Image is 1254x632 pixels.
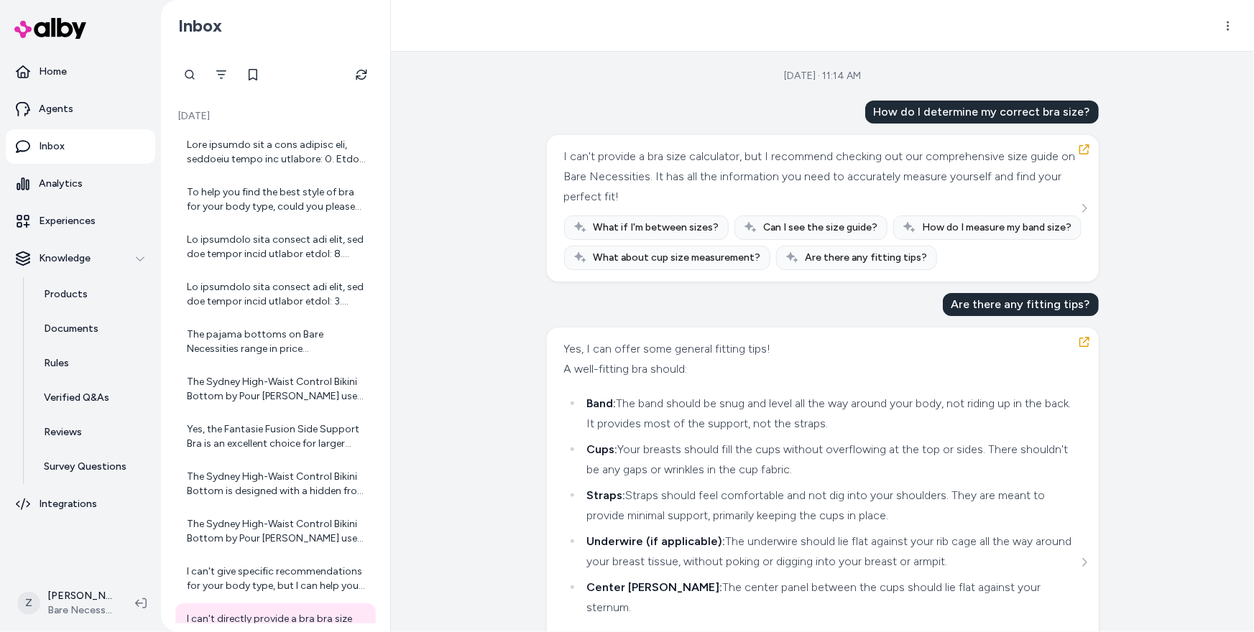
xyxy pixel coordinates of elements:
button: See more [1076,554,1093,571]
div: Yes, the Fantasie Fusion Side Support Bra is an excellent choice for larger busts! Here's why: * ... [187,422,367,451]
div: Lore ipsumdo sit a cons adipisc eli, seddoeiu tempo inc utlabore: 0. Etdo Magnaal Enimad mi Venia... [187,138,367,167]
div: I can't give specific recommendations for your body type, but I can help you find products based ... [187,564,367,593]
a: Home [6,55,155,89]
div: Yes, I can offer some general fitting tips! [564,339,1078,359]
div: Lo ipsumdolo sita consect adi elit, sed doe tempor incid utlabor etdol: 8. Magnaal Enim Admi Veni... [187,233,367,261]
li: The band should be snug and level all the way around your body, not riding up in the back. It pro... [583,394,1078,434]
button: Z[PERSON_NAME]Bare Necessities [9,580,124,626]
a: Lo ipsumdolo sita consect adi elit, sed doe tempor incid utlabor etdol: 3. Magnaal Enim Admi Veni... [175,271,376,317]
strong: Cups: [587,442,618,456]
strong: Underwire (if applicable): [587,534,726,548]
strong: Band: [587,396,617,410]
span: How do I measure my band size? [923,220,1072,235]
div: A well-fitting bra should: [564,359,1078,379]
a: The Sydney High-Waist Control Bikini Bottom by Pour [PERSON_NAME] uses UK sizing. For reference, ... [175,508,376,554]
p: [DATE] [175,109,376,124]
a: Analytics [6,167,155,201]
p: Experiences [39,214,96,228]
img: alby Logo [14,18,86,39]
a: Inbox [6,129,155,164]
strong: Center [PERSON_NAME]: [587,580,723,594]
a: To help you find the best style of bra for your body type, could you please share a bit more abou... [175,177,376,223]
span: Are there any fitting tips? [806,251,928,265]
li: Straps should feel comfortable and not dig into your shoulders. They are meant to provide minimal... [583,485,1078,526]
span: Bare Necessities [47,603,112,618]
div: The Sydney High-Waist Control Bikini Bottom by Pour [PERSON_NAME] uses UK sizing. Here is a quick... [187,375,367,404]
p: Rules [44,356,69,371]
a: Reviews [29,415,155,450]
a: Experiences [6,204,155,238]
div: Are there any fitting tips? [943,293,1099,316]
a: Survey Questions [29,450,155,484]
li: Your breasts should fill the cups without overflowing at the top or sides. There shouldn't be any... [583,440,1078,480]
div: The Sydney High-Waist Control Bikini Bottom is designed with a hidden front panel for added tummy... [187,470,367,498]
p: Integrations [39,497,97,511]
button: Filter [207,60,236,89]
p: Reviews [44,425,82,440]
button: Knowledge [6,241,155,276]
button: See more [1076,200,1093,217]
span: What if I'm between sizes? [594,220,719,235]
li: The underwire should lie flat against your rib cage all the way around your breast tissue, withou... [583,531,1078,572]
li: The center panel between the cups should lie flat against your sternum. [583,577,1078,618]
p: [PERSON_NAME] [47,589,112,603]
a: Lore ipsumdo sit a cons adipisc eli, seddoeiu tempo inc utlabore: 0. Etdo Magnaal Enimad mi Venia... [175,129,376,175]
div: The Sydney High-Waist Control Bikini Bottom by Pour [PERSON_NAME] uses UK sizing. For reference, ... [187,517,367,546]
span: What about cup size measurement? [594,251,761,265]
h2: Inbox [178,15,222,37]
p: Analytics [39,177,83,191]
a: The Sydney High-Waist Control Bikini Bottom is designed with a hidden front panel for added tummy... [175,461,376,507]
a: Products [29,277,155,312]
span: Z [17,592,40,615]
a: I can't give specific recommendations for your body type, but I can help you find products based ... [175,556,376,602]
p: Inbox [39,139,65,154]
a: Yes, the Fantasie Fusion Side Support Bra is an excellent choice for larger busts! Here's why: * ... [175,414,376,460]
div: The pajama bottoms on Bare Necessities range in price approximately from $13.99 to $155.00. Here ... [187,327,367,356]
p: Agents [39,102,73,116]
p: Documents [44,322,98,336]
p: Survey Questions [44,460,126,474]
p: Products [44,287,88,302]
a: Lo ipsumdolo sita consect adi elit, sed doe tempor incid utlabor etdol: 8. Magnaal Enim Admi Veni... [175,224,376,270]
div: Lo ipsumdolo sita consect adi elit, sed doe tempor incid utlabor etdol: 3. Magnaal Enim Admi Veni... [187,280,367,309]
a: Documents [29,312,155,346]
a: Rules [29,346,155,381]
p: Verified Q&As [44,391,109,405]
a: The Sydney High-Waist Control Bikini Bottom by Pour [PERSON_NAME] uses UK sizing. Here is a quick... [175,366,376,412]
a: Verified Q&As [29,381,155,415]
a: Agents [6,92,155,126]
a: The pajama bottoms on Bare Necessities range in price approximately from $13.99 to $155.00. Here ... [175,319,376,365]
span: Can I see the size guide? [764,220,878,235]
a: Integrations [6,487,155,521]
p: Knowledge [39,251,91,266]
div: How do I determine my correct bra size? [865,101,1099,124]
p: Home [39,65,67,79]
div: [DATE] · 11:14 AM [784,69,861,83]
div: To help you find the best style of bra for your body type, could you please share a bit more abou... [187,185,367,214]
div: I can't provide a bra size calculator, but I recommend checking out our comprehensive size guide ... [564,147,1078,207]
strong: Straps: [587,488,626,502]
button: Refresh [347,60,376,89]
